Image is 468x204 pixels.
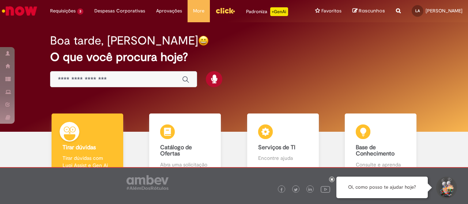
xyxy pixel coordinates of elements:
img: logo_footer_facebook.png [280,188,283,192]
b: Serviços de TI [258,144,295,151]
span: More [193,7,204,15]
div: Padroniza [246,7,288,16]
a: Catálogo de Ofertas Abra uma solicitação [136,113,234,177]
h2: O que você procura hoje? [50,51,418,63]
img: click_logo_yellow_360x200.png [215,5,235,16]
span: Rascunhos [359,7,385,14]
p: Encontre ajuda [258,154,308,162]
img: happy-face.png [198,35,209,46]
img: logo_footer_youtube.png [321,184,330,194]
b: Base de Conhecimento [356,144,395,158]
b: Tirar dúvidas [63,144,96,151]
a: Serviços de TI Encontre ajuda [234,113,332,177]
p: Abra uma solicitação [160,161,210,168]
a: Base de Conhecimento Consulte e aprenda [332,113,430,177]
p: Consulte e aprenda [356,161,405,168]
img: logo_footer_twitter.png [294,188,298,192]
span: 3 [77,8,83,15]
a: Tirar dúvidas Tirar dúvidas com Lupi Assist e Gen Ai [38,113,136,177]
b: Catálogo de Ofertas [160,144,192,158]
img: logo_footer_ambev_rotulo_gray.png [127,175,169,190]
span: Favoritos [321,7,341,15]
div: Oi, como posso te ajudar hoje? [336,177,428,198]
button: Iniciar Conversa de Suporte [435,177,457,199]
h2: Boa tarde, [PERSON_NAME] [50,34,198,47]
span: Requisições [50,7,76,15]
p: Tirar dúvidas com Lupi Assist e Gen Ai [63,154,112,169]
a: Rascunhos [352,8,385,15]
span: Aprovações [156,7,182,15]
img: logo_footer_linkedin.png [308,188,312,192]
img: ServiceNow [1,4,38,18]
span: LA [415,8,420,13]
span: [PERSON_NAME] [426,8,463,14]
p: +GenAi [270,7,288,16]
span: Despesas Corporativas [94,7,145,15]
